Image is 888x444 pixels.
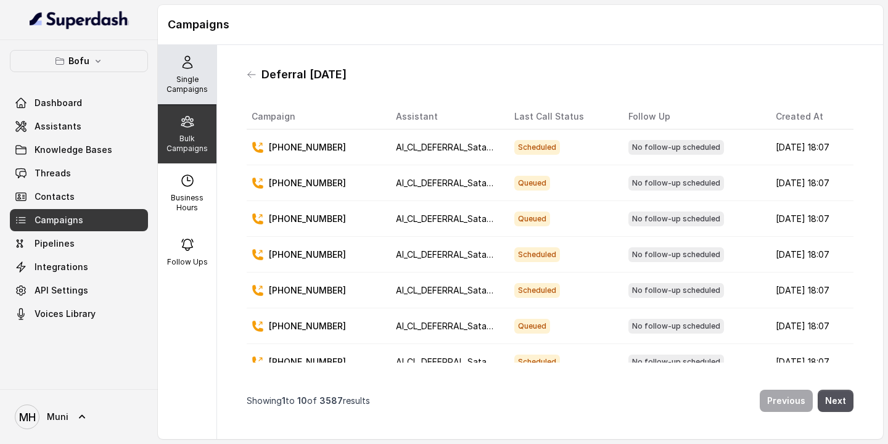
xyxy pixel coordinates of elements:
[297,395,307,406] span: 10
[766,308,853,344] td: [DATE] 18:07
[269,356,346,368] p: [PHONE_NUMBER]
[386,104,504,129] th: Assistant
[10,50,148,72] button: Bofu
[619,104,766,129] th: Follow Up
[10,209,148,231] a: Campaigns
[10,232,148,255] a: Pipelines
[247,395,370,407] p: Showing to of results
[10,186,148,208] a: Contacts
[766,237,853,273] td: [DATE] 18:07
[10,92,148,114] a: Dashboard
[514,176,550,191] span: Queued
[396,321,505,331] span: AI_CL_DEFERRAL_Satarupa
[35,167,71,179] span: Threads
[628,247,724,262] span: No follow-up scheduled
[514,283,560,298] span: Scheduled
[766,273,853,308] td: [DATE] 18:07
[35,214,83,226] span: Campaigns
[396,356,505,367] span: AI_CL_DEFERRAL_Satarupa
[766,129,853,165] td: [DATE] 18:07
[396,178,505,188] span: AI_CL_DEFERRAL_Satarupa
[35,308,96,320] span: Voices Library
[269,177,346,189] p: [PHONE_NUMBER]
[396,249,505,260] span: AI_CL_DEFERRAL_Satarupa
[766,201,853,237] td: [DATE] 18:07
[514,247,560,262] span: Scheduled
[269,320,346,332] p: [PHONE_NUMBER]
[68,54,89,68] p: Bofu
[35,120,81,133] span: Assistants
[269,249,346,261] p: [PHONE_NUMBER]
[628,319,724,334] span: No follow-up scheduled
[261,65,347,84] h1: Deferral [DATE]
[514,212,550,226] span: Queued
[10,162,148,184] a: Threads
[35,191,75,203] span: Contacts
[504,104,619,129] th: Last Call Status
[10,400,148,434] a: Muni
[514,140,560,155] span: Scheduled
[269,213,346,225] p: [PHONE_NUMBER]
[396,142,505,152] span: AI_CL_DEFERRAL_Satarupa
[628,212,724,226] span: No follow-up scheduled
[247,382,853,419] nav: Pagination
[35,261,88,273] span: Integrations
[269,141,346,154] p: [PHONE_NUMBER]
[10,279,148,302] a: API Settings
[35,237,75,250] span: Pipelines
[766,104,853,129] th: Created At
[19,411,36,424] text: MH
[766,165,853,201] td: [DATE] 18:07
[628,176,724,191] span: No follow-up scheduled
[30,10,129,30] img: light.svg
[282,395,286,406] span: 1
[760,390,813,412] button: Previous
[628,283,724,298] span: No follow-up scheduled
[269,284,346,297] p: [PHONE_NUMBER]
[319,395,343,406] span: 3587
[10,115,148,138] a: Assistants
[35,144,112,156] span: Knowledge Bases
[247,104,386,129] th: Campaign
[163,134,212,154] p: Bulk Campaigns
[35,97,82,109] span: Dashboard
[168,15,873,35] h1: Campaigns
[163,193,212,213] p: Business Hours
[10,139,148,161] a: Knowledge Bases
[818,390,853,412] button: Next
[628,355,724,369] span: No follow-up scheduled
[167,257,208,267] p: Follow Ups
[10,256,148,278] a: Integrations
[766,344,853,380] td: [DATE] 18:07
[10,303,148,325] a: Voices Library
[396,285,505,295] span: AI_CL_DEFERRAL_Satarupa
[35,284,88,297] span: API Settings
[396,213,505,224] span: AI_CL_DEFERRAL_Satarupa
[47,411,68,423] span: Muni
[514,355,560,369] span: Scheduled
[163,75,212,94] p: Single Campaigns
[514,319,550,334] span: Queued
[628,140,724,155] span: No follow-up scheduled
